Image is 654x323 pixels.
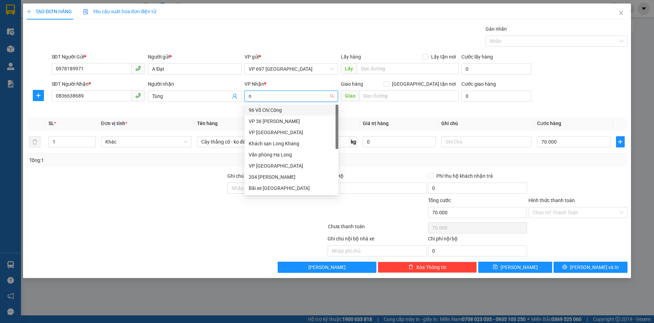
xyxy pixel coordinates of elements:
[33,90,44,101] button: plus
[249,129,334,136] div: VP [GEOGRAPHIC_DATA]
[537,121,561,126] span: Cước hàng
[562,264,567,270] span: printer
[249,151,334,159] div: Văn phòng Hạ Long
[341,63,357,74] span: Lấy
[245,53,338,61] div: VP gửi
[308,263,346,271] span: [PERSON_NAME]
[461,54,493,60] label: Cước lấy hàng
[341,90,359,101] span: Giao
[232,93,238,99] span: user-add
[363,136,436,147] input: 0
[249,140,334,147] div: Khách sạn Long Khang
[428,198,451,203] span: Tổng cước
[135,66,141,71] span: phone
[249,184,334,192] div: Bãi xe [GEOGRAPHIC_DATA]
[29,136,40,147] button: delete
[197,136,287,147] input: VD: Bàn, Ghế
[227,183,326,194] input: Ghi chú đơn hàng
[359,90,459,101] input: Dọc đường
[245,105,338,116] div: 96 Võ Chí Công
[245,183,338,194] div: Bãi xe Thạch Bàn
[328,245,427,256] input: Nhập ghi chú
[52,80,145,88] div: SĐT Người Nhận
[249,173,334,181] div: 204 [PERSON_NAME]
[29,156,253,164] div: Tổng: 1
[461,81,496,87] label: Cước giao hàng
[245,127,338,138] div: VP Quảng Bình
[461,91,531,102] input: Cước giao hàng
[389,80,459,88] span: [GEOGRAPHIC_DATA] tận nơi
[245,160,338,171] div: VP Đà Nẵng
[249,106,334,114] div: 96 Võ Chí Công
[48,121,54,126] span: SL
[227,173,266,179] label: Ghi chú đơn hàng
[33,93,44,98] span: plus
[245,116,338,127] div: VP 36 Hồng Tiến
[52,53,145,61] div: SĐT Người Gửi
[278,262,377,273] button: [PERSON_NAME]
[105,137,187,147] span: Khác
[528,198,575,203] label: Hình thức thanh toán
[363,121,389,126] span: Giá trị hàng
[148,80,242,88] div: Người nhận
[478,262,552,273] button: save[PERSON_NAME]
[438,117,534,130] th: Ghi chú
[245,102,338,110] div: Văn phòng không hợp lệ
[378,262,477,273] button: deleteXóa Thông tin
[135,93,141,98] span: phone
[27,9,72,14] span: TẠO ĐƠN HÀNG
[350,136,357,147] span: kg
[328,235,427,245] div: Ghi chú nội bộ nhà xe
[461,63,531,75] input: Cước lấy hàng
[83,9,157,14] span: Yêu cầu xuất hóa đơn điện tử
[341,81,363,87] span: Giao hàng
[245,171,338,183] div: 204 Trần Quang Khải
[618,10,624,16] span: close
[611,3,631,23] button: Close
[428,53,459,61] span: Lấy tận nơi
[27,9,31,14] span: plus
[428,235,527,245] div: Chi phí nội bộ
[245,138,338,149] div: Khách sạn Long Khang
[341,54,361,60] span: Lấy hàng
[249,117,334,125] div: VP 36 [PERSON_NAME]
[441,136,532,147] input: Ghi Chú
[554,262,627,273] button: printer[PERSON_NAME] và In
[434,172,496,180] span: Phí thu hộ khách nhận trả
[616,136,625,147] button: plus
[501,263,538,271] span: [PERSON_NAME]
[486,26,507,32] label: Gán nhãn
[83,9,89,15] img: icon
[327,223,428,235] div: Chưa thanh toán
[249,64,334,74] span: VP 697 Điện Biên Phủ
[616,139,625,145] span: plus
[570,263,619,271] span: [PERSON_NAME] và In
[245,81,264,87] span: VP Nhận
[101,121,127,126] span: Đơn vị tính
[416,263,446,271] span: Xóa Thông tin
[245,149,338,160] div: Văn phòng Hạ Long
[148,53,242,61] div: Người gửi
[249,162,334,170] div: VP [GEOGRAPHIC_DATA]
[357,63,459,74] input: Dọc đường
[408,264,413,270] span: delete
[197,121,218,126] span: Tên hàng
[493,264,498,270] span: save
